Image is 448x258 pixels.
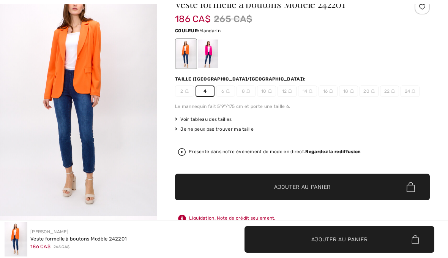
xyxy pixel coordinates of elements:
[185,89,189,93] img: ring-m.svg
[391,89,395,93] img: ring-m.svg
[371,89,375,93] img: ring-m.svg
[257,85,276,97] span: 10
[175,103,430,110] div: Le mannequin fait 5'9"/175 cm et porte une taille 6.
[175,85,194,97] span: 2
[278,85,297,97] span: 12
[298,85,317,97] span: 14
[360,85,379,97] span: 20
[175,126,430,133] div: Je ne peux pas trouver ma taille
[175,174,430,200] button: Ajouter au panier
[198,40,218,68] div: Ultra pink
[339,85,358,97] span: 18
[214,12,252,26] span: 265 CA$
[30,235,127,243] div: Veste formelle à boutons Modèle 242201
[175,76,308,82] div: Taille ([GEOGRAPHIC_DATA]/[GEOGRAPHIC_DATA]):
[245,226,434,253] button: Ajouter au panier
[412,235,419,244] img: Bag.svg
[175,212,430,225] div: Liquidation. Note de crédit seulement.
[350,89,354,93] img: ring-m.svg
[176,40,196,68] div: Mandarin
[401,85,420,97] span: 24
[329,89,333,93] img: ring-m.svg
[196,85,215,97] span: 4
[216,85,235,97] span: 6
[5,222,27,256] img: Veste Formelle &agrave; Boutons mod&egrave;le 242201
[274,183,331,191] span: Ajouter au panier
[175,116,232,123] span: Voir tableau des tailles
[237,85,256,97] span: 8
[407,182,415,192] img: Bag.svg
[199,28,220,33] span: Mandarin
[311,235,368,243] span: Ajouter au panier
[412,89,415,93] img: ring-m.svg
[246,89,250,93] img: ring-m.svg
[175,6,211,24] span: 186 CA$
[175,28,199,33] span: Couleur:
[288,89,292,93] img: ring-m.svg
[268,89,272,93] img: ring-m.svg
[380,85,399,97] span: 22
[305,149,361,154] strong: Regardez la rediffusion
[178,148,186,156] img: Regardez la rediffusion
[54,244,69,250] span: 265 CA$
[189,149,361,154] div: Presenté dans notre événement de mode en direct.
[30,229,68,234] a: [PERSON_NAME]
[309,89,312,93] img: ring-m.svg
[226,89,230,93] img: ring-m.svg
[319,85,338,97] span: 16
[30,244,50,249] span: 186 CA$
